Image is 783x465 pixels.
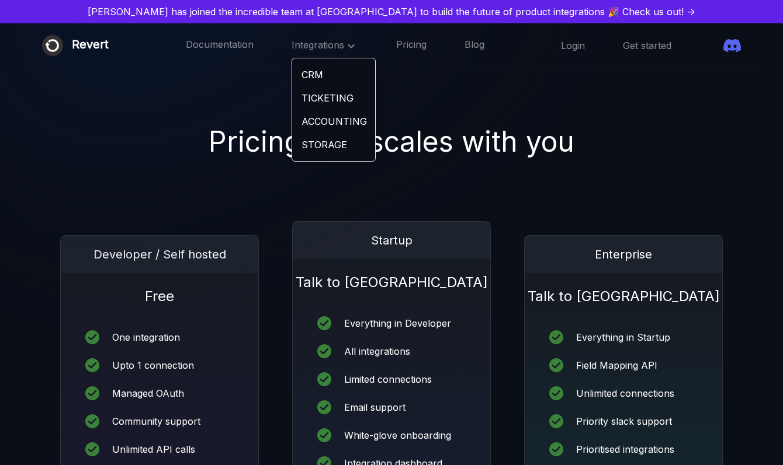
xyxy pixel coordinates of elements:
img: Revert logo [42,35,63,56]
a: TICKETING [292,86,375,110]
h1: Free [61,273,258,306]
div: Priority slack support [576,417,672,426]
a: CRM [292,63,375,86]
img: icon [85,442,99,456]
a: Blog [465,38,484,53]
div: Everything in Startup [576,333,670,342]
div: Upto 1 connection [112,361,194,370]
img: icon [317,316,331,330]
div: Unlimited API calls [112,445,195,454]
div: Revert [72,35,109,56]
img: icon [317,372,331,386]
div: Field Mapping API [576,361,657,370]
a: ACCOUNTING [292,110,375,133]
a: [PERSON_NAME] has joined the incredible team at [GEOGRAPHIC_DATA] to build the future of product ... [5,5,778,19]
a: Get started [623,39,671,52]
img: icon [549,442,563,456]
div: Enterprise [525,236,722,273]
img: icon [85,414,99,428]
img: icon [85,358,99,372]
img: icon [317,400,331,414]
div: All integrations [344,347,410,356]
img: icon [549,330,563,344]
h1: Talk to [GEOGRAPHIC_DATA] [525,273,722,306]
a: STORAGE [292,133,375,156]
div: One integration [112,333,180,342]
div: White-glove onboarding [344,431,451,440]
div: Managed OAuth [112,389,184,398]
a: Pricing [396,38,427,53]
img: icon [317,344,331,358]
div: Unlimited connections [576,389,674,398]
img: icon [549,386,563,400]
img: icon [549,358,563,372]
div: Prioritised integrations [576,445,674,454]
img: icon [85,330,99,344]
a: Login [561,39,585,52]
div: Limited connections [344,375,432,384]
span: Integrations [292,39,358,51]
a: Documentation [186,38,254,53]
img: icon [85,386,99,400]
div: Email support [344,403,406,412]
div: Community support [112,417,200,426]
h1: Talk to [GEOGRAPHIC_DATA] [293,259,490,292]
div: Everything in Developer [344,319,451,328]
img: icon [549,414,563,428]
img: icon [317,428,331,442]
